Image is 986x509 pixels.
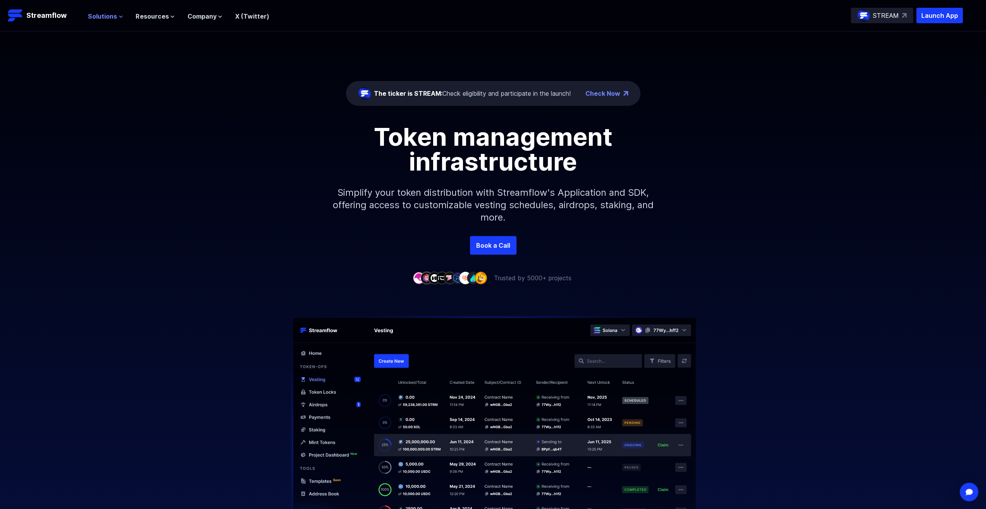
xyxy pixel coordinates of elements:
button: Company [187,12,222,21]
button: Solutions [88,12,123,21]
div: Check eligibility and participate in the launch! [374,89,571,98]
p: Trusted by 5000+ projects [494,273,571,283]
a: STREAM [851,8,913,23]
a: X (Twitter) [235,12,269,20]
img: top-right-arrow.svg [902,13,907,18]
img: top-right-arrow.png [623,91,628,96]
span: Resources [136,12,169,21]
img: Streamflow Logo [8,8,23,23]
span: Company [187,12,216,21]
img: company-3 [428,272,441,284]
img: company-4 [436,272,448,284]
img: streamflow-logo-circle.png [857,9,870,22]
a: Streamflow [8,8,80,23]
img: company-6 [451,272,464,284]
div: Open Intercom Messenger [960,483,978,501]
img: streamflow-logo-circle.png [358,87,371,100]
a: Check Now [585,89,620,98]
img: company-9 [475,272,487,284]
button: Resources [136,12,175,21]
img: company-1 [413,272,425,284]
a: Book a Call [470,236,516,255]
img: company-5 [444,272,456,284]
h1: Token management infrastructure [319,124,668,174]
button: Launch App [916,8,963,23]
img: company-8 [467,272,479,284]
img: company-2 [420,272,433,284]
p: STREAM [873,11,899,20]
img: company-7 [459,272,471,284]
span: Solutions [88,12,117,21]
p: Streamflow [26,10,67,21]
span: The ticker is STREAM: [374,90,442,97]
p: Simplify your token distribution with Streamflow's Application and SDK, offering access to custom... [327,174,660,236]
